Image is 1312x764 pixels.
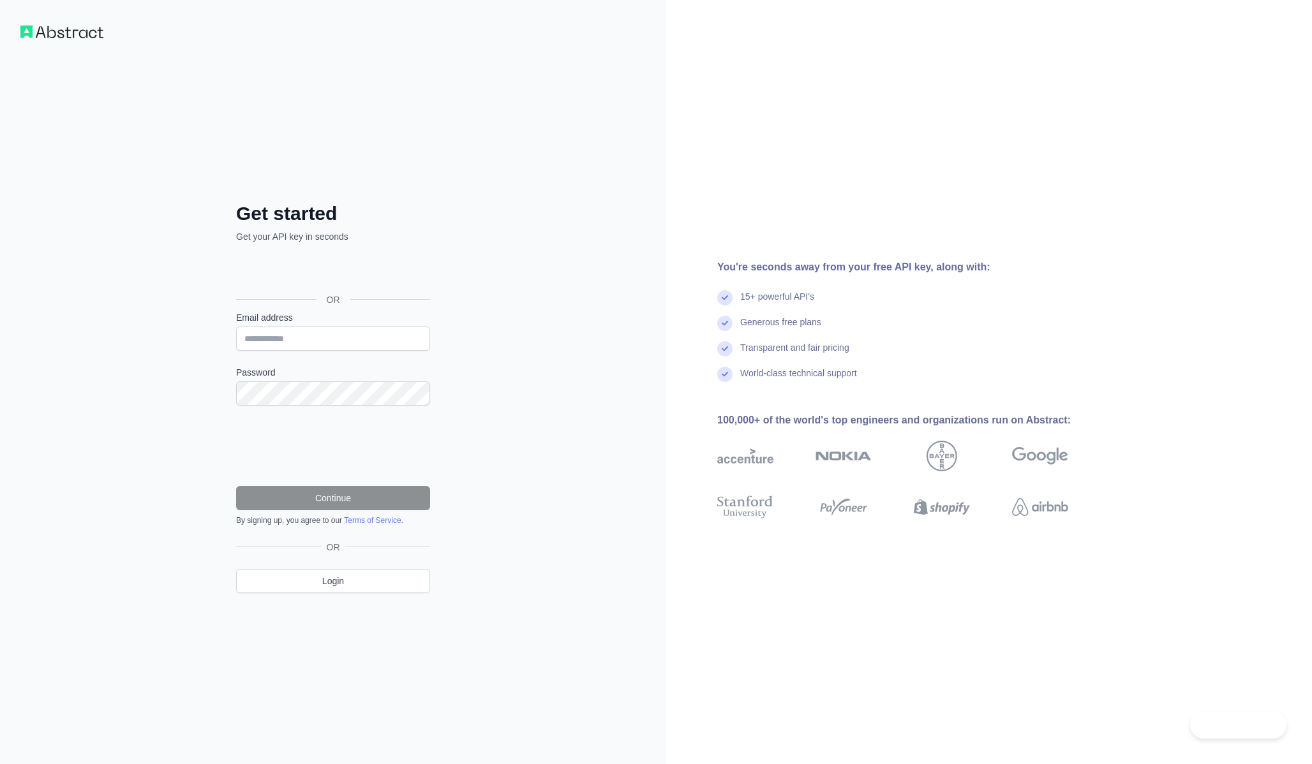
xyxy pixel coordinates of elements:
[717,413,1109,428] div: 100,000+ of the world's top engineers and organizations run on Abstract:
[740,316,821,341] div: Generous free plans
[717,341,733,356] img: check mark
[236,202,430,225] h2: Get started
[1012,493,1068,521] img: airbnb
[236,311,430,324] label: Email address
[1012,441,1068,471] img: google
[236,569,430,593] a: Login
[740,367,857,392] div: World-class technical support
[816,441,872,471] img: nokia
[1190,712,1286,738] iframe: Toggle Customer Support
[230,257,434,285] iframe: Sign in with Google Button
[927,441,957,471] img: bayer
[816,493,872,521] img: payoneer
[236,515,430,525] div: By signing up, you agree to our .
[717,493,773,521] img: stanford university
[236,486,430,510] button: Continue
[20,26,103,38] img: Workflow
[717,367,733,382] img: check mark
[344,516,401,525] a: Terms of Service
[236,366,430,379] label: Password
[236,421,430,471] iframe: reCAPTCHA
[717,290,733,305] img: check mark
[914,493,970,521] img: shopify
[236,230,430,243] p: Get your API key in seconds
[317,293,350,306] span: OR
[717,260,1109,275] div: You're seconds away from your free API key, along with:
[740,341,849,367] div: Transparent and fair pricing
[740,290,814,316] div: 15+ powerful API's
[717,316,733,331] img: check mark
[322,541,345,554] span: OR
[717,441,773,471] img: accenture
